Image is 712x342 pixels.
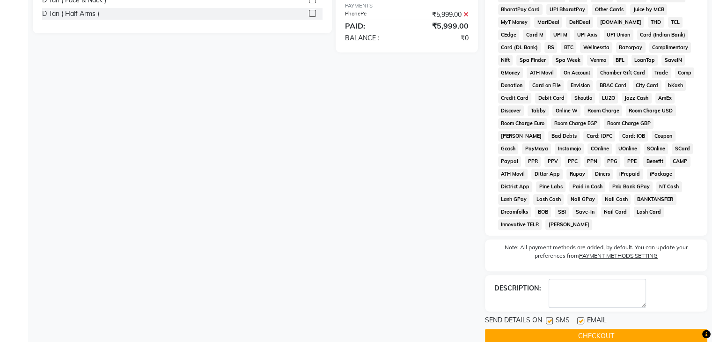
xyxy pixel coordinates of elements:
span: Tabby [528,105,549,116]
span: THD [648,17,664,28]
span: EMAIL [587,315,607,327]
span: RS [544,42,557,53]
span: Venmo [587,55,609,66]
span: UPI Union [604,30,633,40]
span: Spa Week [552,55,583,66]
span: Room Charge Euro [498,118,548,129]
span: Card on File [529,80,564,91]
span: SEND DETAILS ON [485,315,542,327]
span: Innovative TELR [498,219,542,230]
span: Other Cards [592,4,626,15]
span: Jazz Cash [622,93,652,104]
span: Card: IOB [619,131,648,141]
span: Room Charge EGP [551,118,600,129]
span: PPG [604,156,621,167]
span: AmEx [655,93,675,104]
span: iPackage [647,169,675,179]
span: BTC [561,42,576,53]
span: COnline [587,143,612,154]
span: Card: IDFC [583,131,615,141]
span: SBI [555,207,569,217]
span: District App [498,181,533,192]
span: Comp [675,67,695,78]
span: MariDeal [534,17,562,28]
span: [PERSON_NAME] [545,219,592,230]
span: PPN [584,156,601,167]
div: PAYMENTS [345,2,469,10]
span: Juice by MCB [630,4,667,15]
span: Nail Cash [602,194,631,205]
span: Nift [498,55,513,66]
span: SCard [672,143,693,154]
span: Lash GPay [498,194,530,205]
span: [DOMAIN_NAME] [597,17,644,28]
span: GMoney [498,67,523,78]
span: LUZO [599,93,618,104]
label: PAYMENT METHODS SETTING [579,252,658,260]
span: Room Charge GBP [604,118,653,129]
span: Shoutlo [571,93,595,104]
span: SOnline [644,143,668,154]
span: Benefit [643,156,666,167]
span: Lash Cash [533,194,564,205]
span: [PERSON_NAME] [498,131,545,141]
span: iPrepaid [617,169,643,179]
span: Coupon [652,131,675,141]
span: On Account [560,67,593,78]
span: PayMaya [522,143,551,154]
span: LoanTap [631,55,658,66]
div: ₹0 [407,33,476,43]
span: Bad Debts [548,131,580,141]
span: BFL [613,55,628,66]
span: SaveIN [661,55,685,66]
span: Paid in Cash [569,181,605,192]
span: Pnb Bank GPay [609,181,653,192]
span: SMS [556,315,570,327]
div: ₹5,999.00 [407,10,476,20]
span: PPE [624,156,639,167]
span: Trade [652,67,671,78]
span: Save-In [573,207,597,217]
span: PPR [525,156,541,167]
span: Gcash [498,143,519,154]
span: UOnline [616,143,640,154]
span: Wellnessta [580,42,612,53]
span: Dittor App [531,169,563,179]
span: MyT Money [498,17,531,28]
span: PPC [565,156,580,167]
span: Discover [498,105,524,116]
span: DefiDeal [566,17,593,28]
div: PAID: [338,20,407,31]
span: Nail Card [601,207,630,217]
span: Donation [498,80,526,91]
span: Online W [552,105,580,116]
span: Paypal [498,156,521,167]
span: BOB [535,207,551,217]
span: Card (Indian Bank) [637,30,689,40]
span: TCL [668,17,683,28]
span: Envision [567,80,593,91]
span: PPV [544,156,561,167]
span: ATH Movil [527,67,557,78]
span: Credit Card [498,93,532,104]
span: Lash Card [634,207,664,217]
span: CEdge [498,30,520,40]
div: PhonePe [338,10,407,20]
span: Room Charge USD [626,105,676,116]
span: Spa Finder [516,55,549,66]
span: City Card [633,80,661,91]
span: Razorpay [616,42,646,53]
span: UPI Axis [574,30,600,40]
span: Chamber Gift Card [597,67,648,78]
span: Pine Labs [536,181,565,192]
span: UPI M [550,30,570,40]
div: ₹5,999.00 [407,20,476,31]
span: Dreamfolks [498,207,531,217]
span: Nail GPay [567,194,598,205]
span: bKash [665,80,686,91]
span: Diners [592,169,613,179]
span: BRAC Card [596,80,629,91]
span: UPI BharatPay [546,4,588,15]
span: Room Charge [584,105,622,116]
span: CAMP [670,156,690,167]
